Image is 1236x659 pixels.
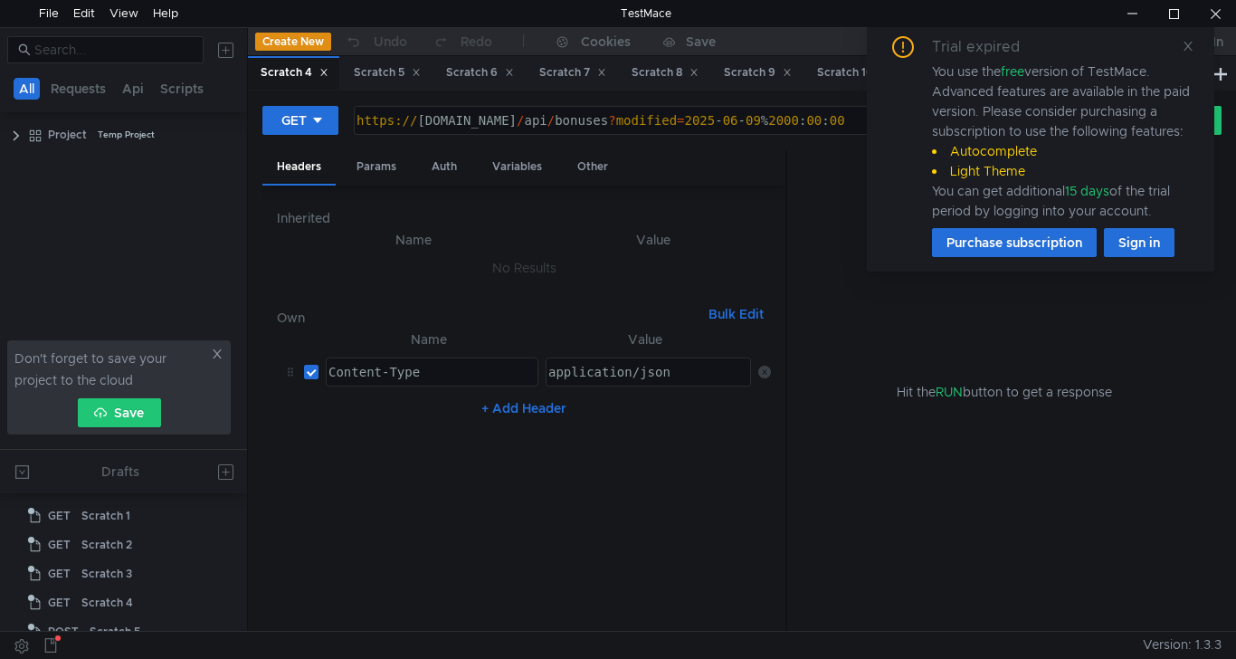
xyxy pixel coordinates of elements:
input: Search... [34,40,193,60]
div: GET [281,110,307,130]
button: Create New [255,33,331,51]
button: Api [117,78,149,100]
button: Undo [331,28,420,55]
div: Variables [478,150,556,184]
div: Scratch 7 [539,63,606,82]
div: You can get additional of the trial period by logging into your account. [932,181,1193,221]
button: Bulk Edit [701,303,771,325]
span: GET [48,589,71,616]
div: Params [342,150,411,184]
div: Temp Project [98,121,155,148]
span: RUN [936,384,963,400]
button: Save [78,398,161,427]
div: Save [686,35,716,48]
li: Autocomplete [932,141,1193,161]
div: Scratch 5 [90,618,140,645]
div: You use the version of TestMace. Advanced features are available in the paid version. Please cons... [932,62,1193,221]
span: GET [48,560,71,587]
div: Scratch 3 [81,560,132,587]
div: Other [563,150,623,184]
button: Purchase subscription [932,228,1097,257]
div: Redo [461,31,492,53]
div: Scratch 10 [817,63,889,82]
li: Light Theme [932,161,1193,181]
div: Drafts [101,461,139,482]
span: GET [48,502,71,530]
button: All [14,78,40,100]
div: Scratch 6 [446,63,514,82]
div: Undo [374,31,407,53]
div: Scratch 5 [354,63,421,82]
div: Project [48,121,87,148]
div: Trial expired [932,36,1041,58]
button: GET [262,106,338,135]
div: Scratch 4 [81,589,133,616]
span: Hit the button to get a response [897,382,1112,402]
div: Scratch 1 [81,502,130,530]
nz-embed-empty: No Results [492,260,556,276]
span: 15 days [1065,183,1109,199]
th: Value [536,229,771,251]
div: Scratch 8 [632,63,699,82]
div: Scratch 9 [724,63,792,82]
div: Auth [417,150,471,184]
span: POST [48,618,79,645]
th: Value [538,329,751,350]
button: + Add Header [474,397,574,419]
button: Redo [420,28,505,55]
th: Name [291,229,536,251]
div: Scratch 4 [261,63,328,82]
div: Cookies [581,31,631,53]
span: free [1001,63,1024,80]
button: Requests [45,78,111,100]
span: Don't forget to save your project to the cloud [14,348,207,391]
h6: Own [277,307,701,329]
th: Name [319,329,538,350]
button: Scripts [155,78,209,100]
div: Scratch 2 [81,531,132,559]
h6: Inherited [277,207,771,229]
span: Version: 1.3.3 [1143,632,1222,658]
span: GET [48,531,71,559]
div: Headers [262,150,336,186]
button: Sign in [1104,228,1174,257]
